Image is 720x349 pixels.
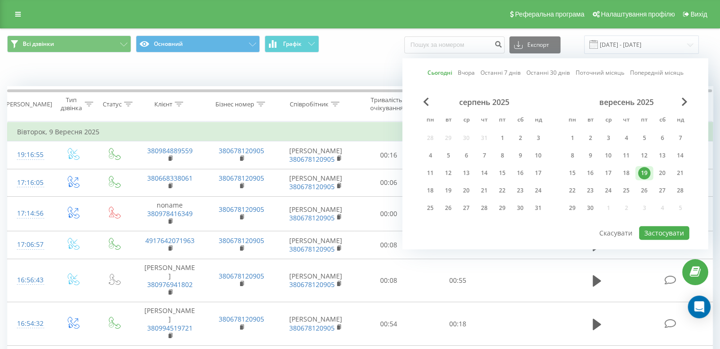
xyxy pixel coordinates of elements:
abbr: субота [655,113,669,128]
div: 26 [442,202,454,214]
div: вересень 2025 [563,97,689,107]
div: 3 [532,132,544,144]
button: Застосувати [639,226,689,240]
div: нд 3 серп 2025 р. [529,131,547,145]
div: 21 [674,167,686,179]
div: 22 [496,184,508,197]
div: 5 [442,149,454,162]
a: 380678120905 [219,314,264,323]
td: 00:08 [355,231,423,259]
td: noname [134,196,205,231]
div: 29 [566,202,578,214]
a: Поточний місяць [576,69,624,78]
div: пт 12 вер 2025 р. [635,148,653,163]
input: Пошук за номером [404,36,505,53]
div: [PERSON_NAME] [4,100,52,108]
span: Реферальна програма [515,10,585,18]
div: 11 [620,149,632,162]
div: Клієнт [154,100,172,108]
a: 380678120905 [219,146,264,155]
div: сб 2 серп 2025 р. [511,131,529,145]
abbr: неділя [531,113,545,128]
div: нд 14 вер 2025 р. [671,148,689,163]
div: Open Intercom Messenger [688,296,711,318]
div: вт 23 вер 2025 р. [581,183,599,198]
div: сб 23 серп 2025 р. [511,183,529,198]
abbr: понеділок [565,113,579,128]
abbr: субота [513,113,527,128]
div: нд 7 вер 2025 р. [671,131,689,145]
div: вт 9 вер 2025 р. [581,148,599,163]
div: чт 11 вер 2025 р. [617,148,635,163]
abbr: неділя [673,113,687,128]
div: вт 30 вер 2025 р. [581,201,599,215]
a: 380678120905 [289,182,335,191]
div: ср 3 вер 2025 р. [599,131,617,145]
div: 28 [674,184,686,197]
td: [PERSON_NAME] [277,231,355,259]
div: 17:16:05 [17,174,42,192]
div: ср 24 вер 2025 р. [599,183,617,198]
div: 17:14:56 [17,204,42,223]
abbr: вівторок [583,113,597,128]
a: 380678120905 [289,323,335,332]
span: Всі дзвінки [23,40,54,48]
a: 380678120905 [219,205,264,214]
button: Експорт [509,36,560,53]
div: пн 11 серп 2025 р. [421,166,439,180]
div: сб 20 вер 2025 р. [653,166,671,180]
div: 13 [460,167,472,179]
div: 19 [442,184,454,197]
a: 380678120905 [289,280,335,289]
div: 18 [620,167,632,179]
td: 00:08 [355,259,423,302]
button: Основний [136,35,260,52]
div: чт 18 вер 2025 р. [617,166,635,180]
a: 380678120905 [219,271,264,280]
div: сб 9 серп 2025 р. [511,148,529,163]
div: пт 1 серп 2025 р. [493,131,511,145]
td: Вівторок, 9 Вересня 2025 [8,122,713,141]
div: сб 30 серп 2025 р. [511,201,529,215]
div: 21 [478,184,490,197]
div: нд 21 вер 2025 р. [671,166,689,180]
div: чт 25 вер 2025 р. [617,183,635,198]
div: ср 27 серп 2025 р. [457,201,475,215]
div: пн 1 вер 2025 р. [563,131,581,145]
abbr: четвер [477,113,491,128]
div: 8 [566,149,578,162]
div: 1 [496,132,508,144]
div: вт 5 серп 2025 р. [439,148,457,163]
span: Графік [283,41,302,47]
div: 23 [584,184,596,197]
abbr: середа [459,113,473,128]
div: нд 17 серп 2025 р. [529,166,547,180]
div: 12 [638,149,650,162]
div: 17:06:57 [17,236,42,254]
abbr: середа [601,113,615,128]
div: 24 [532,184,544,197]
div: 17 [602,167,614,179]
div: 5 [638,132,650,144]
div: 20 [656,167,668,179]
div: пн 15 вер 2025 р. [563,166,581,180]
div: пн 29 вер 2025 р. [563,201,581,215]
div: 17 [532,167,544,179]
td: [PERSON_NAME] [134,259,205,302]
a: Попередній місяць [630,69,684,78]
a: 380678120905 [219,236,264,245]
a: 4917642071963 [145,236,195,245]
a: 380978416349 [147,209,193,218]
div: 11 [424,167,436,179]
div: 15 [566,167,578,179]
div: нд 10 серп 2025 р. [529,148,547,163]
a: Останні 7 днів [480,69,521,78]
div: 6 [656,132,668,144]
div: 16:54:32 [17,314,42,333]
a: 380994519721 [147,323,193,332]
div: нд 31 серп 2025 р. [529,201,547,215]
div: пн 22 вер 2025 р. [563,183,581,198]
div: 9 [584,149,596,162]
td: 00:06 [355,169,423,196]
div: 24 [602,184,614,197]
